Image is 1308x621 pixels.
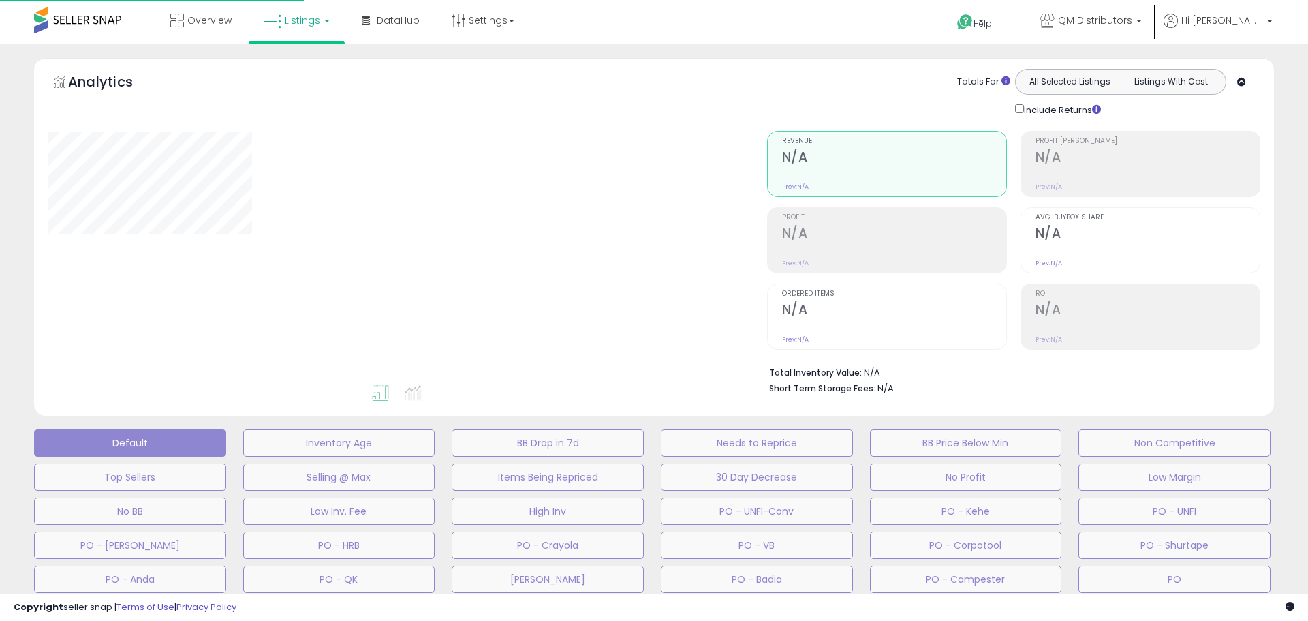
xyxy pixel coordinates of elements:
[452,532,644,559] button: PO - Crayola
[1164,14,1273,44] a: Hi [PERSON_NAME]
[1181,14,1263,27] span: Hi [PERSON_NAME]
[661,429,853,457] button: Needs to Reprice
[243,566,435,593] button: PO - QK
[769,382,875,394] b: Short Term Storage Fees:
[34,532,226,559] button: PO - [PERSON_NAME]
[782,302,1006,320] h2: N/A
[1019,73,1121,91] button: All Selected Listings
[661,532,853,559] button: PO - VB
[1035,214,1260,222] span: Avg. Buybox Share
[1035,290,1260,298] span: ROI
[870,464,1062,491] button: No Profit
[243,464,435,491] button: Selling @ Max
[1035,335,1062,344] small: Prev: N/A
[452,464,644,491] button: Items Being Repriced
[187,14,232,27] span: Overview
[1035,138,1260,145] span: Profit [PERSON_NAME]
[1058,14,1132,27] span: QM Distributors
[34,429,226,457] button: Default
[870,498,1062,525] button: PO - Kehe
[769,363,1250,380] li: N/A
[661,498,853,525] button: PO - UNFI-Conv
[1035,226,1260,244] h2: N/A
[34,566,226,593] button: PO - Anda
[1035,259,1062,267] small: Prev: N/A
[1035,302,1260,320] h2: N/A
[769,367,862,378] b: Total Inventory Value:
[1035,149,1260,168] h2: N/A
[661,566,853,593] button: PO - Badia
[243,498,435,525] button: Low Inv. Fee
[285,14,320,27] span: Listings
[1078,566,1271,593] button: PO
[870,566,1062,593] button: PO - Campester
[1120,73,1221,91] button: Listings With Cost
[956,14,974,31] i: Get Help
[14,601,236,614] div: seller snap | |
[452,429,644,457] button: BB Drop in 7d
[782,183,809,191] small: Prev: N/A
[243,429,435,457] button: Inventory Age
[14,601,63,614] strong: Copyright
[452,498,644,525] button: High Inv
[1078,464,1271,491] button: Low Margin
[68,72,159,95] h5: Analytics
[243,532,435,559] button: PO - HRB
[34,464,226,491] button: Top Sellers
[782,259,809,267] small: Prev: N/A
[1035,183,1062,191] small: Prev: N/A
[1078,429,1271,457] button: Non Competitive
[946,3,1018,44] a: Help
[1005,102,1117,117] div: Include Returns
[452,566,644,593] button: [PERSON_NAME]
[870,532,1062,559] button: PO - Corpotool
[782,335,809,344] small: Prev: N/A
[782,214,1006,222] span: Profit
[957,76,1010,89] div: Totals For
[116,601,174,614] a: Terms of Use
[661,464,853,491] button: 30 Day Decrease
[782,138,1006,145] span: Revenue
[1078,532,1271,559] button: PO - Shurtape
[1078,498,1271,525] button: PO - UNFI
[34,498,226,525] button: No BB
[782,290,1006,298] span: Ordered Items
[974,18,992,29] span: Help
[870,429,1062,457] button: BB Price Below Min
[877,382,894,395] span: N/A
[377,14,420,27] span: DataHub
[782,149,1006,168] h2: N/A
[782,226,1006,244] h2: N/A
[176,601,236,614] a: Privacy Policy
